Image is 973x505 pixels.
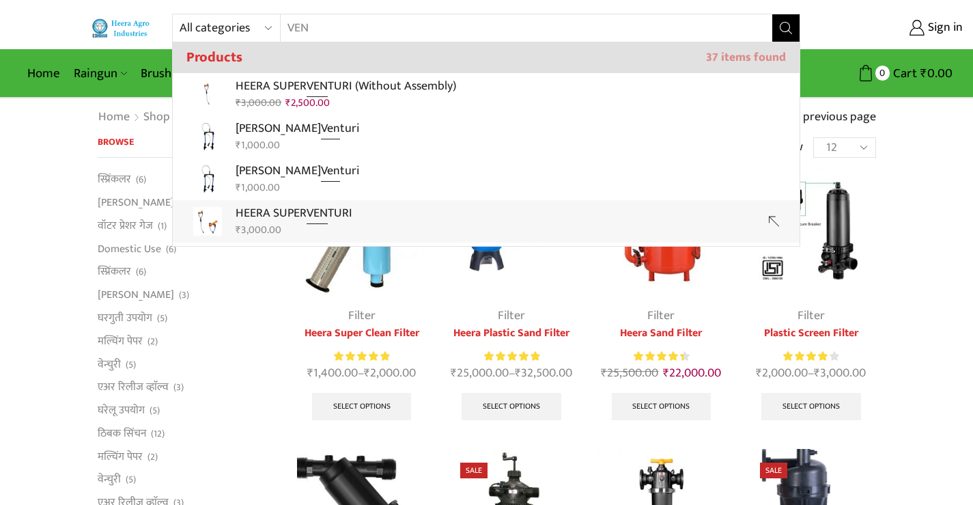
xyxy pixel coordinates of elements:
span: (12) [151,427,165,441]
a: Heera Super Clean Filter [297,325,426,342]
bdi: 2,000.00 [364,363,416,383]
span: Rated out of 5 [484,349,539,364]
a: Brush Cutter [134,57,226,90]
span: ₹ [236,137,241,154]
a: वेन्चुरी [98,353,121,376]
h3: Products [173,42,800,73]
a: स्प्रिंकलर [98,260,131,284]
span: ₹ [236,179,241,196]
a: Raingun [67,57,134,90]
span: (2) [147,335,158,349]
bdi: 3,000.00 [236,94,281,111]
span: ₹ [756,363,762,383]
a: HEERA SUPERVENTURI₹3,000.00 [173,200,800,243]
span: Rated out of 5 [634,349,683,364]
a: Filter [798,305,825,326]
span: ₹ [814,363,820,383]
span: (6) [136,265,146,279]
span: ₹ [663,363,669,383]
a: [PERSON_NAME] [98,191,174,215]
bdi: 25,500.00 [601,363,658,383]
a: एअर रिलीज व्हाॅल्व [98,376,169,399]
a: Select options for “Heera Sand Filter” [612,393,711,420]
span: ₹ [451,363,457,383]
span: Cart [890,64,917,83]
span: (3) [173,381,184,394]
a: [PERSON_NAME]Venturi₹1,000.00 [173,158,800,200]
bdi: 2,000.00 [756,363,808,383]
strong: Ven [321,161,340,182]
input: Search for... [281,14,756,42]
a: Home [98,109,130,126]
div: Rated 4.50 out of 5 [634,349,689,364]
span: (3) [179,288,189,302]
a: ठिबक सिंचन [98,422,146,445]
p: [PERSON_NAME] turi [236,119,359,139]
a: वेन्चुरी [98,468,121,491]
span: 0 [875,66,890,80]
span: (6) [166,243,176,256]
span: ₹ [307,363,313,383]
bdi: 2,500.00 [285,94,330,111]
a: Domestic Use [98,237,161,260]
a: Select options for “Heera Plastic Sand Filter” [462,393,561,420]
bdi: 0.00 [920,63,953,84]
span: – [447,364,576,383]
span: ₹ [364,363,370,383]
span: Browse [98,134,134,150]
span: (2) [147,450,158,464]
span: ₹ [236,221,241,238]
bdi: 22,000.00 [663,363,721,383]
span: (1) [158,219,167,233]
span: (5) [150,404,160,418]
span: Sale [460,463,488,478]
p: HEERA SUPER TURI (Without Assembly) [236,77,456,96]
a: [PERSON_NAME] [98,284,174,307]
bdi: 25,000.00 [451,363,509,383]
a: घरगुती उपयोग [98,306,152,329]
a: Select options for “Plastic Screen Filter” [761,393,861,420]
bdi: 3,000.00 [814,363,866,383]
a: Heera Sand Filter [597,325,726,342]
span: ₹ [601,363,607,383]
span: ₹ [236,94,241,111]
bdi: 1,400.00 [307,363,358,383]
strong: VEN [307,76,328,97]
a: मल्चिंग पेपर [98,329,143,353]
span: – [297,364,426,383]
div: Rated 4.00 out of 5 [783,349,838,364]
span: Sale [760,463,787,478]
span: (5) [126,473,136,487]
a: Select options for “Heera Super Clean Filter” [312,393,412,420]
div: Rated 5.00 out of 5 [484,349,539,364]
bdi: 1,000.00 [236,179,280,196]
span: – [746,364,875,383]
a: Filter [498,305,525,326]
a: मल्चिंग पेपर [98,445,143,468]
a: Heera Plastic Sand Filter [447,325,576,342]
span: (6) [136,173,146,187]
p: HEERA SUPER TURI [236,204,352,223]
button: Search button [772,14,800,42]
span: (5) [157,312,167,325]
a: Filter [348,305,376,326]
a: [PERSON_NAME]Venturi₹1,000.00 [173,115,800,158]
a: Sign in [821,16,963,40]
p: [PERSON_NAME] turi [236,161,359,181]
span: Rated out of 5 [783,349,828,364]
a: Return to previous page [750,109,876,126]
span: (5) [126,358,136,372]
span: Sign in [925,19,963,37]
bdi: 1,000.00 [236,137,280,154]
span: 37 items found [706,51,786,65]
img: Plastic Screen Filter [746,166,875,295]
bdi: 3,000.00 [236,221,281,238]
span: ₹ [515,363,521,383]
a: Filter [647,305,675,326]
strong: VEN [307,203,328,224]
a: Plastic Screen Filter [746,325,875,342]
div: Rated 5.00 out of 5 [334,349,389,364]
a: वॉटर प्रेशर गेज [98,214,153,237]
p: turi ISI [236,246,290,266]
a: Home [20,57,67,90]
